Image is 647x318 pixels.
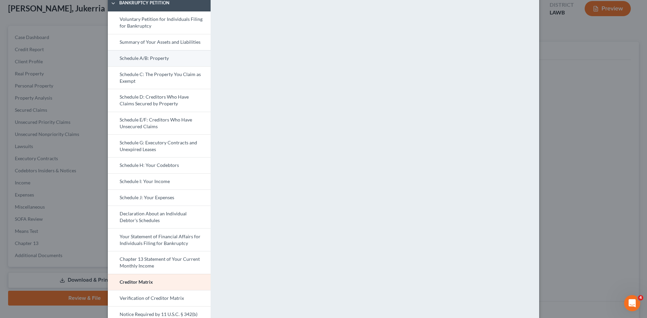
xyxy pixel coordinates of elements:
[108,274,211,290] a: Creditor Matrix
[108,34,211,50] a: Summary of Your Assets and Liabilities
[108,228,211,251] a: Your Statement of Financial Affairs for Individuals Filing for Bankruptcy
[108,157,211,173] a: Schedule H: Your Codebtors
[108,206,211,228] a: Declaration About an Individual Debtor's Schedules
[108,134,211,157] a: Schedule G: Executory Contracts and Unexpired Leases
[108,290,211,306] a: Verification of Creditor Matrix
[108,50,211,66] a: Schedule A/B: Property
[108,66,211,89] a: Schedule C: The Property You Claim as Exempt
[108,11,211,34] a: Voluntary Petition for Individuals Filing for Bankruptcy
[234,11,523,281] iframe: <object ng-attr-data='[URL][DOMAIN_NAME]' type='application/pdf' width='100%' height='800px'></ob...
[108,89,211,112] a: Schedule D: Creditors Who Have Claims Secured by Property
[108,173,211,189] a: Schedule I: Your Income
[624,295,640,311] iframe: Intercom live chat
[638,295,643,301] span: 4
[108,189,211,206] a: Schedule J: Your Expenses
[108,112,211,135] a: Schedule E/F: Creditors Who Have Unsecured Claims
[108,251,211,274] a: Chapter 13 Statement of Your Current Monthly Income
